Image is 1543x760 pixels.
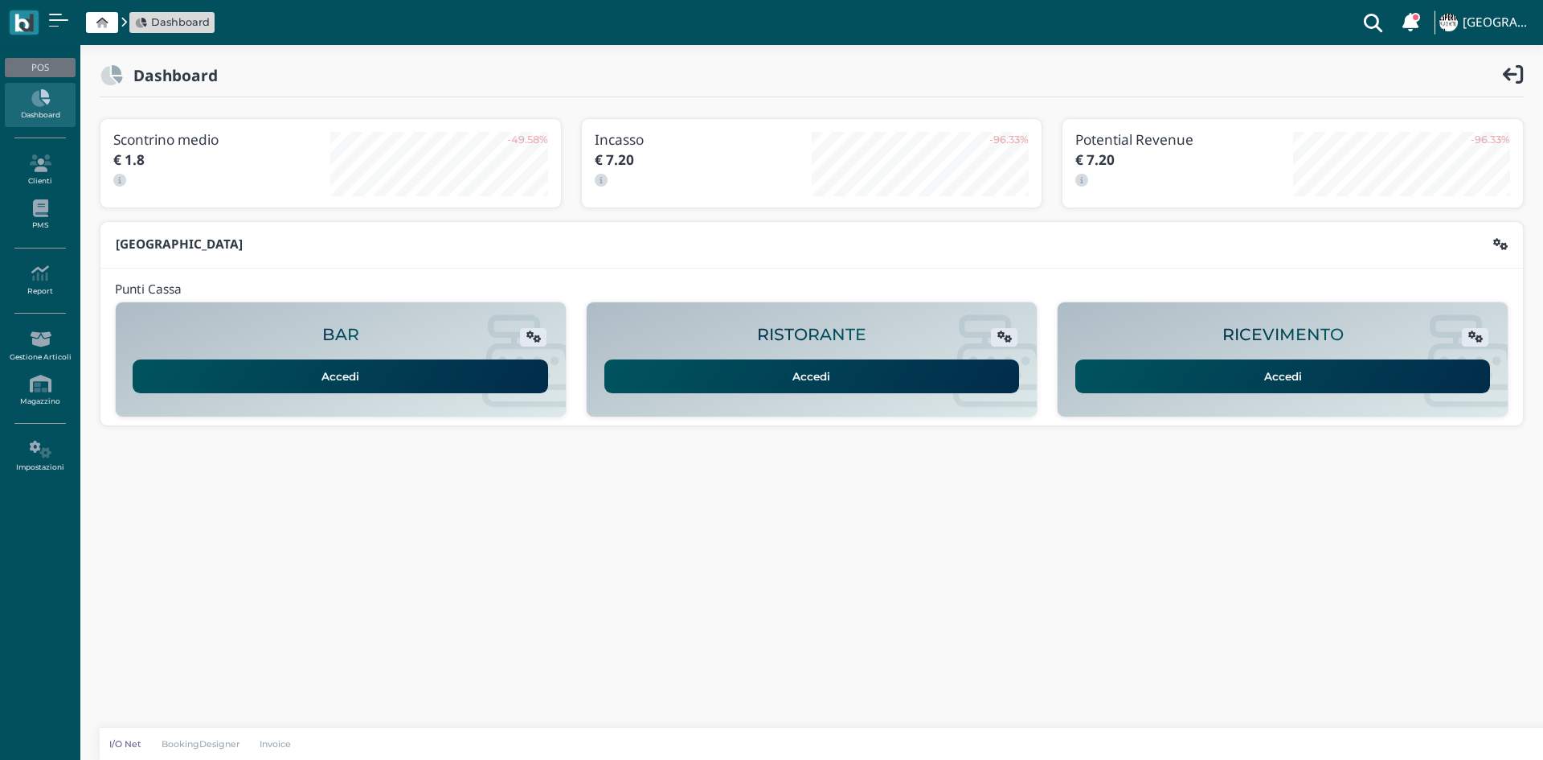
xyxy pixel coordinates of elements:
[5,83,75,127] a: Dashboard
[5,324,75,368] a: Gestione Articoli
[123,67,218,84] h2: Dashboard
[1075,359,1491,393] a: Accedi
[151,14,210,30] span: Dashboard
[5,434,75,479] a: Impostazioni
[595,150,634,169] b: € 7.20
[1075,150,1115,169] b: € 7.20
[322,326,359,344] h2: BAR
[14,14,33,32] img: logo
[1463,16,1533,30] h4: [GEOGRAPHIC_DATA]
[5,193,75,237] a: PMS
[5,368,75,413] a: Magazzino
[135,14,210,30] a: Dashboard
[604,359,1020,393] a: Accedi
[133,359,548,393] a: Accedi
[5,148,75,192] a: Clienti
[113,150,145,169] b: € 1.8
[1437,3,1533,42] a: ... [GEOGRAPHIC_DATA]
[1439,14,1457,31] img: ...
[5,58,75,77] div: POS
[5,258,75,302] a: Report
[1075,132,1292,147] h3: Potential Revenue
[113,132,330,147] h3: Scontrino medio
[116,236,243,253] b: [GEOGRAPHIC_DATA]
[757,326,866,344] h2: RISTORANTE
[1429,710,1529,746] iframe: Help widget launcher
[595,132,812,147] h3: Incasso
[115,283,182,297] h4: Punti Cassa
[1222,326,1344,344] h2: RICEVIMENTO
